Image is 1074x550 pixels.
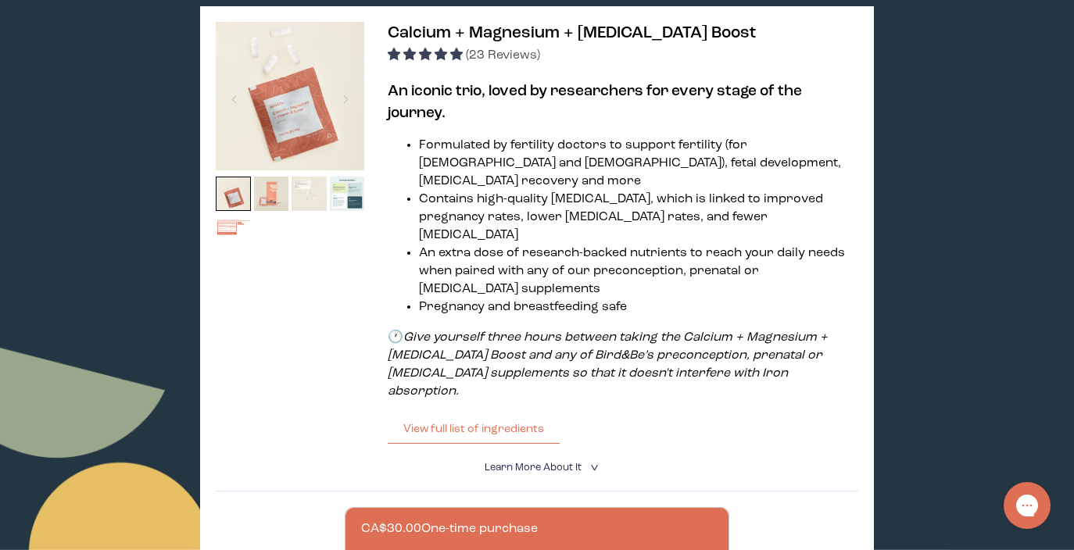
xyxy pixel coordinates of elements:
[388,331,828,398] em: Give yourself three hours between taking the Calcium + Magnesium + [MEDICAL_DATA] Boost and any o...
[996,477,1058,534] iframe: Gorgias live chat messenger
[388,84,802,121] b: An iconic trio, loved by researchers for every stage of the journey.
[466,49,540,62] span: (23 Reviews)
[388,331,403,344] strong: 🕐
[485,462,582,473] span: Learn More About it
[419,137,857,191] li: Formulated by fertility doctors to support fertility (for [DEMOGRAPHIC_DATA] and [DEMOGRAPHIC_DAT...
[216,22,364,170] img: thumbnail image
[330,177,365,212] img: thumbnail image
[585,463,600,472] i: <
[216,177,251,212] img: thumbnail image
[254,177,289,212] img: thumbnail image
[419,301,627,313] span: Pregnancy and breastfeeding safe
[419,191,857,245] li: Contains high-quality [MEDICAL_DATA], which is linked to improved pregnancy rates, lower [MEDICAL...
[388,25,756,41] span: Calcium + Magnesium + [MEDICAL_DATA] Boost
[485,460,589,475] summary: Learn More About it <
[216,217,251,252] img: thumbnail image
[292,177,327,212] img: thumbnail image
[388,413,560,445] button: View full list of ingredients
[388,49,466,62] span: 4.83 stars
[419,245,857,298] li: An extra dose of research-backed nutrients to reach your daily needs when paired with any of our ...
